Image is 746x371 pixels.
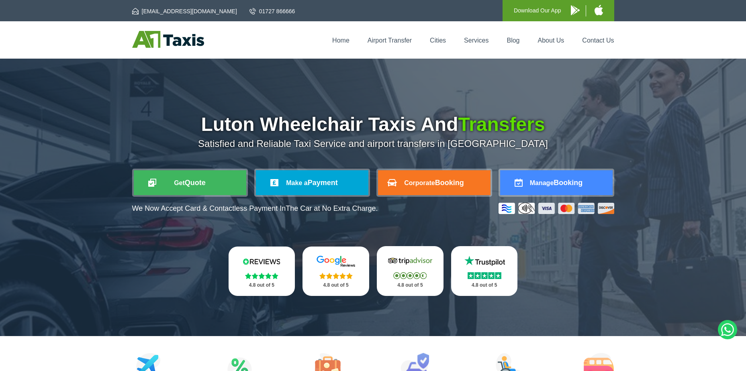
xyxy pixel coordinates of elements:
img: Stars [393,272,427,279]
a: Google Stars 4.8 out of 5 [302,247,369,296]
a: Contact Us [582,37,614,44]
img: Stars [245,273,278,279]
span: The Car at No Extra Charge. [286,204,378,212]
p: 4.8 out of 5 [386,280,435,290]
img: A1 Taxis St Albans LTD [132,31,204,48]
img: Stars [319,273,353,279]
img: Stars [468,272,501,279]
p: 4.8 out of 5 [460,280,509,290]
h1: Luton Wheelchair Taxis And [132,115,614,134]
p: 4.8 out of 5 [311,280,360,290]
span: Corporate [404,179,435,186]
img: A1 Taxis iPhone App [595,5,603,15]
span: Manage [530,179,554,186]
a: ManageBooking [500,170,613,195]
span: Transfers [458,114,545,135]
a: Tripadvisor Stars 4.8 out of 5 [377,246,444,296]
a: Home [332,37,349,44]
p: 4.8 out of 5 [237,280,286,290]
img: Google [312,255,360,267]
a: Make aPayment [256,170,368,195]
a: Services [464,37,488,44]
a: [EMAIL_ADDRESS][DOMAIN_NAME] [132,7,237,15]
a: 01727 866666 [249,7,295,15]
a: Reviews.io Stars 4.8 out of 5 [229,247,295,296]
img: Credit And Debit Cards [499,203,614,214]
p: We Now Accept Card & Contactless Payment In [132,204,378,213]
p: Download Our App [514,6,561,16]
a: Airport Transfer [368,37,412,44]
img: Trustpilot [460,255,509,267]
img: Reviews.io [237,255,286,267]
img: A1 Taxis Android App [571,5,580,15]
a: GetQuote [134,170,246,195]
img: Tripadvisor [386,255,434,267]
a: Blog [507,37,519,44]
a: Trustpilot Stars 4.8 out of 5 [451,246,518,296]
a: About Us [538,37,564,44]
p: Satisfied and Reliable Taxi Service and airport transfers in [GEOGRAPHIC_DATA] [132,138,614,149]
a: CorporateBooking [378,170,491,195]
span: Make a [286,179,307,186]
span: Get [174,179,185,186]
a: Cities [430,37,446,44]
